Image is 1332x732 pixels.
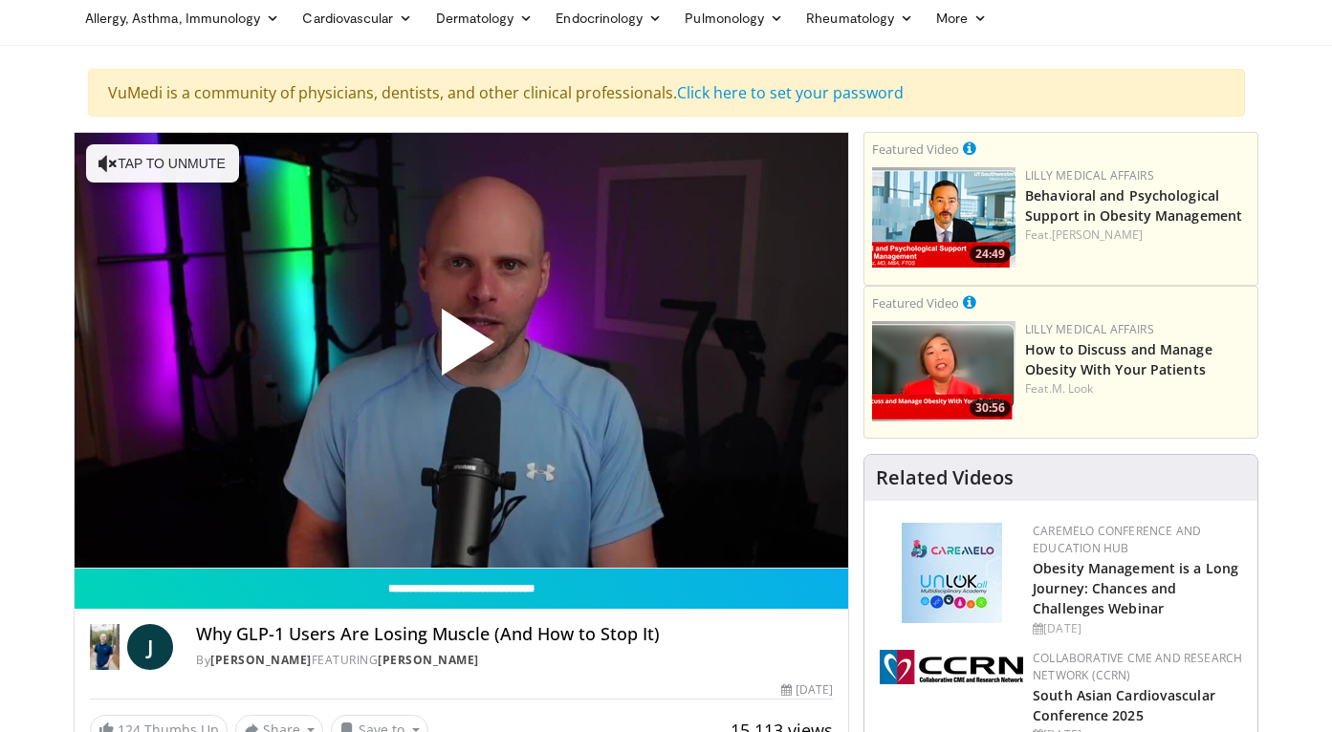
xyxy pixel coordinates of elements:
[1033,686,1215,724] a: South Asian Cardiovascular Conference 2025
[1033,650,1242,683] a: Collaborative CME and Research Network (CCRN)
[880,650,1023,684] img: a04ee3ba-8487-4636-b0fb-5e8d268f3737.png.150x105_q85_autocrop_double_scale_upscale_version-0.2.png
[1025,186,1242,225] a: Behavioral and Psychological Support in Obesity Management
[1033,559,1238,617] a: Obesity Management is a Long Journey: Chances and Challenges Webinar
[872,321,1015,421] a: 30:56
[378,652,479,668] a: [PERSON_NAME]
[75,133,849,569] video-js: Video Player
[872,294,959,312] small: Featured Video
[872,167,1015,268] a: 24:49
[1025,340,1212,378] a: How to Discuss and Manage Obesity With Your Patients
[970,246,1011,263] span: 24:49
[902,523,1002,623] img: 45df64a9-a6de-482c-8a90-ada250f7980c.png.150x105_q85_autocrop_double_scale_upscale_version-0.2.jpg
[86,144,239,183] button: Tap to unmute
[1025,167,1154,183] a: Lilly Medical Affairs
[781,681,833,699] div: [DATE]
[88,69,1245,117] div: VuMedi is a community of physicians, dentists, and other clinical professionals.
[1033,620,1242,637] div: [DATE]
[876,466,1014,489] h4: Related Videos
[677,82,904,103] a: Click here to set your password
[1052,380,1094,397] a: M. Look
[1025,380,1250,398] div: Feat.
[196,624,833,645] h4: Why GLP-1 Users Are Losing Muscle (And How to Stop It)
[1025,321,1154,337] a: Lilly Medical Affairs
[210,652,312,668] a: [PERSON_NAME]
[90,624,120,670] img: Dr. Jordan Rennicke
[1025,226,1250,244] div: Feat.
[1033,523,1201,556] a: CaReMeLO Conference and Education Hub
[1052,226,1143,243] a: [PERSON_NAME]
[196,652,833,669] div: By FEATURING
[970,399,1011,417] span: 30:56
[872,140,959,158] small: Featured Video
[127,624,173,670] a: J
[872,321,1015,421] img: c98a6a29-1ea0-4bd5-8cf5-4d1e188984a7.png.150x105_q85_crop-smart_upscale.png
[872,167,1015,268] img: ba3304f6-7838-4e41-9c0f-2e31ebde6754.png.150x105_q85_crop-smart_upscale.png
[289,256,633,443] button: Play Video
